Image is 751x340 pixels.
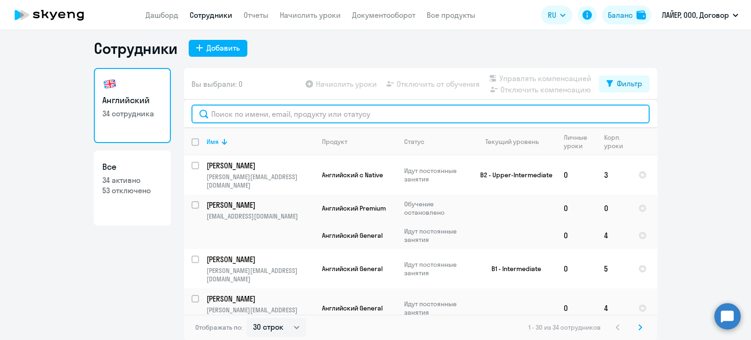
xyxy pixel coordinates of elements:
button: Добавить [189,40,247,57]
img: balance [636,10,646,20]
button: ЛАЙЕР, ООО, Договор [657,4,743,26]
span: RU [548,9,556,21]
a: [PERSON_NAME] [207,200,314,210]
span: Английский Premium [322,204,386,212]
a: [PERSON_NAME] [207,254,314,264]
p: 34 активно [102,175,162,185]
p: [PERSON_NAME][EMAIL_ADDRESS][DOMAIN_NAME] [207,173,314,189]
td: 3 [597,155,631,195]
td: B2 - Upper-Intermediate [469,155,556,195]
button: RU [541,6,572,24]
td: 0 [597,195,631,222]
div: Личные уроки [564,133,596,150]
p: Идут постоянные занятия [404,166,468,183]
p: Идут постоянные занятия [404,260,468,277]
span: Английский General [322,264,383,273]
a: Документооборот [352,10,415,20]
a: [PERSON_NAME] [207,294,314,304]
img: english [102,76,117,91]
span: Английский General [322,304,383,312]
p: [PERSON_NAME] [207,160,313,171]
p: ЛАЙЕР, ООО, Договор [662,9,729,21]
p: 53 отключено [102,185,162,196]
h3: Английский [102,94,162,106]
div: Текущий уровень [476,137,556,146]
button: Фильтр [599,76,650,92]
p: Идут постоянные занятия [404,227,468,244]
p: [PERSON_NAME] [207,294,313,304]
p: [PERSON_NAME][EMAIL_ADDRESS][DOMAIN_NAME] [207,306,314,323]
div: Имя [207,137,314,146]
div: Имя [207,137,219,146]
span: 1 - 30 из 34 сотрудников [529,323,601,332]
a: Английский34 сотрудника [94,68,171,143]
h1: Сотрудники [94,39,177,58]
p: [PERSON_NAME] [207,200,313,210]
a: Сотрудники [190,10,232,20]
td: 0 [556,155,597,195]
td: 0 [556,222,597,249]
button: Балансbalance [602,6,651,24]
span: Английский General [322,231,383,240]
span: Вы выбрали: 0 [192,78,243,90]
a: Дашборд [146,10,178,20]
td: 0 [556,249,597,288]
h3: Все [102,161,162,173]
a: [PERSON_NAME] [207,160,314,171]
a: Все34 активно53 отключено [94,151,171,226]
a: Начислить уроки [280,10,341,20]
div: Статус [404,137,424,146]
input: Поиск по имени, email, продукту или статусу [192,105,650,123]
div: Корп. уроки [604,133,630,150]
td: 4 [597,222,631,249]
div: Продукт [322,137,347,146]
p: [PERSON_NAME] [207,254,313,264]
td: 5 [597,249,631,288]
p: 34 сотрудника [102,108,162,119]
a: Отчеты [244,10,268,20]
span: Английский с Native [322,171,383,179]
span: Отображать по: [195,323,243,332]
p: [PERSON_NAME][EMAIL_ADDRESS][DOMAIN_NAME] [207,266,314,283]
div: Добавить [207,42,240,53]
td: 0 [556,288,597,328]
td: 4 [597,288,631,328]
p: Идут постоянные занятия [404,300,468,317]
td: B1 - Intermediate [469,249,556,288]
div: Баланс [608,9,633,21]
p: [EMAIL_ADDRESS][DOMAIN_NAME] [207,212,314,220]
div: Текущий уровень [485,137,539,146]
a: Все продукты [427,10,475,20]
p: Обучение остановлено [404,200,468,217]
div: Фильтр [617,78,642,89]
td: 0 [556,195,597,222]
